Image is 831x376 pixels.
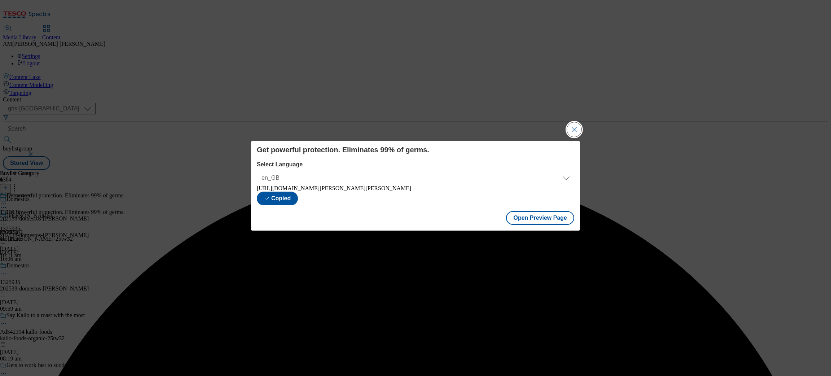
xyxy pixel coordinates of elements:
[567,122,581,137] button: Close Modal
[257,192,298,205] button: Copied
[506,211,574,225] button: Open Preview Page
[257,161,574,168] label: Select Language
[257,185,574,192] div: [URL][DOMAIN_NAME][PERSON_NAME][PERSON_NAME]
[251,141,580,231] div: Modal
[257,145,574,154] h4: Get powerful protection. Eliminates 99% of germs.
